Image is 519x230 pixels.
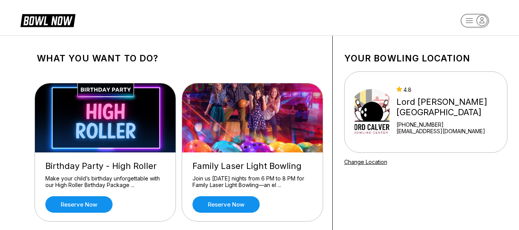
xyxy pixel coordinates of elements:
[45,175,165,189] div: Make your child’s birthday unforgettable with our High Roller Birthday Package ...
[182,83,323,152] img: Family Laser Light Bowling
[37,53,321,64] h1: What you want to do?
[396,121,504,128] div: [PHONE_NUMBER]
[45,161,165,171] div: Birthday Party - High Roller
[45,196,113,213] a: Reserve now
[396,86,504,93] div: 4.8
[344,53,507,64] h1: Your bowling location
[355,83,390,141] img: Lord Calvert Bowling Center
[192,175,312,189] div: Join us [DATE] nights from 6 PM to 8 PM for Family Laser Light Bowling—an el ...
[396,128,504,134] a: [EMAIL_ADDRESS][DOMAIN_NAME]
[192,161,312,171] div: Family Laser Light Bowling
[396,97,504,117] div: Lord [PERSON_NAME][GEOGRAPHIC_DATA]
[192,196,260,213] a: Reserve now
[344,159,387,165] a: Change Location
[35,83,176,152] img: Birthday Party - High Roller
